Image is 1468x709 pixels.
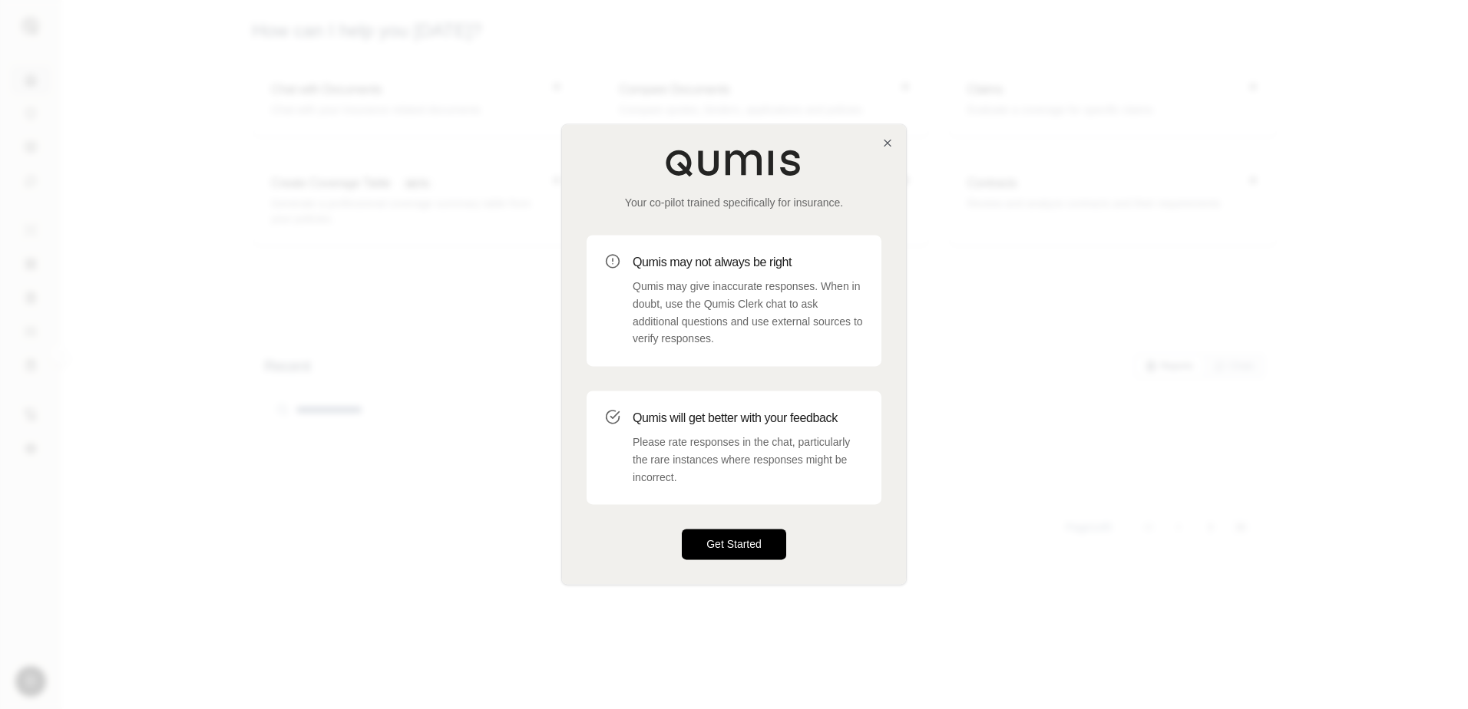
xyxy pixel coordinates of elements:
[665,149,803,176] img: Qumis Logo
[633,253,863,272] h3: Qumis may not always be right
[633,278,863,348] p: Qumis may give inaccurate responses. When in doubt, use the Qumis Clerk chat to ask additional qu...
[587,195,881,210] p: Your co-pilot trained specifically for insurance.
[633,434,863,486] p: Please rate responses in the chat, particularly the rare instances where responses might be incor...
[633,409,863,427] h3: Qumis will get better with your feedback
[682,529,786,560] button: Get Started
